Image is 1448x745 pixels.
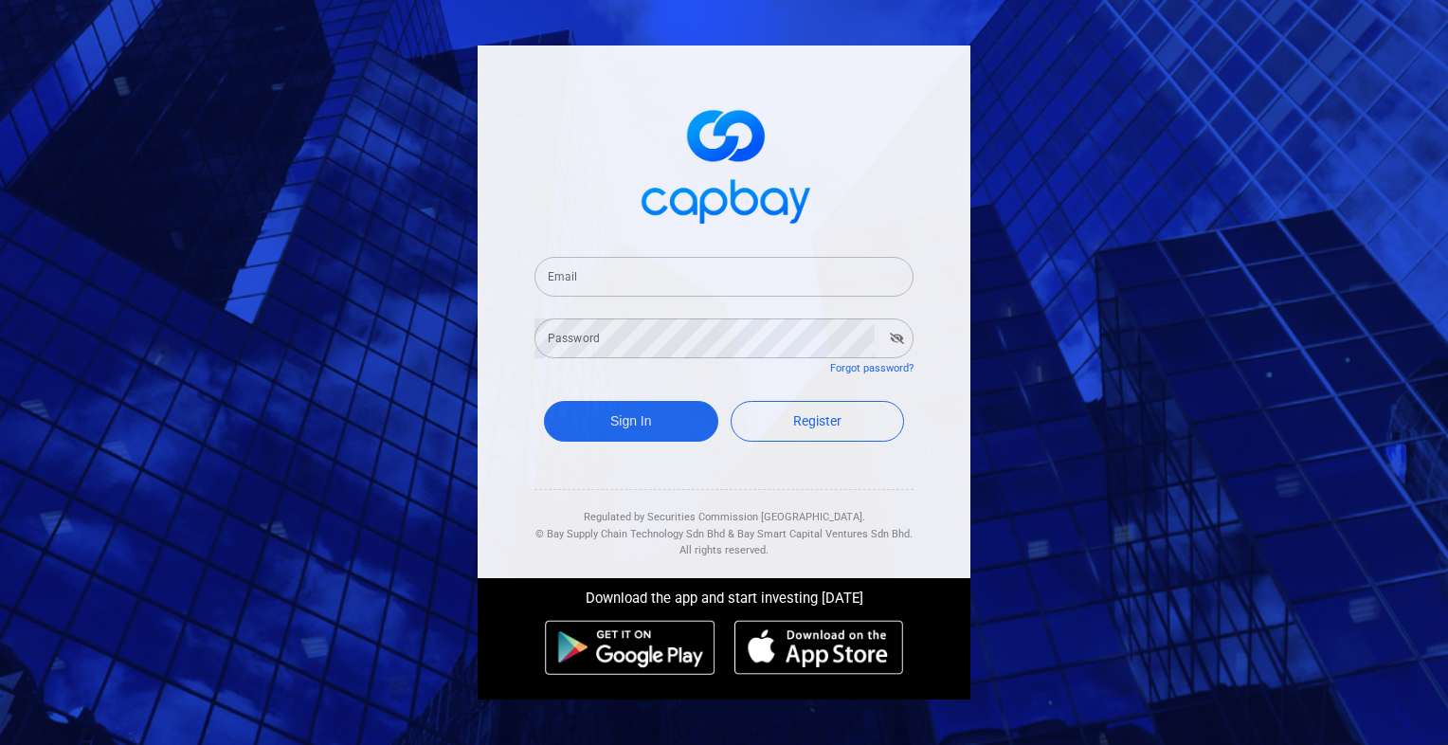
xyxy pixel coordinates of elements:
img: ios [734,620,903,675]
a: Register [731,401,905,442]
div: Regulated by Securities Commission [GEOGRAPHIC_DATA]. & All rights reserved. [534,490,914,559]
div: Download the app and start investing [DATE] [463,578,985,610]
span: © Bay Supply Chain Technology Sdn Bhd [535,528,725,540]
span: Bay Smart Capital Ventures Sdn Bhd. [737,528,913,540]
a: Forgot password? [830,362,914,374]
button: Sign In [544,401,718,442]
span: Register [793,413,842,428]
img: android [545,620,715,675]
img: logo [629,93,819,234]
